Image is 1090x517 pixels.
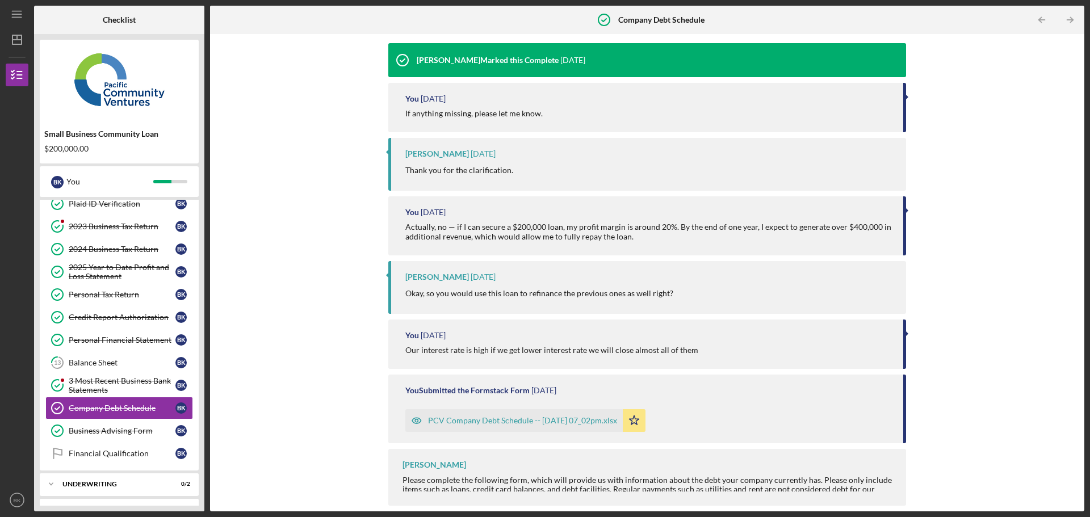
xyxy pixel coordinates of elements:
div: [PERSON_NAME] [405,272,469,281]
a: 3 Most Recent Business Bank StatementsBK [45,374,193,397]
div: Underwriting [62,481,162,487]
div: Personal Tax Return [69,290,175,299]
img: Product logo [40,45,199,114]
div: B K [51,176,64,188]
div: 2024 Business Tax Return [69,245,175,254]
button: BK [6,489,28,511]
div: B K [175,289,187,300]
div: Personal Financial Statement [69,335,175,344]
div: You [405,208,419,217]
div: Small Business Community Loan [44,129,194,138]
p: Okay, so you would use this loan to refinance the previous ones as well right? [405,287,673,300]
div: B K [175,266,187,278]
div: PCV Company Debt Schedule -- [DATE] 07_02pm.xlsx [428,416,617,425]
div: Business Advising Form [69,426,175,435]
time: 2025-09-02 23:02 [531,386,556,395]
div: Credit Report Authorization [69,313,175,322]
a: Company Debt ScheduleBK [45,397,193,419]
div: Balance Sheet [69,358,175,367]
div: 3 Most Recent Business Bank Statements [69,376,175,394]
a: 2023 Business Tax ReturnBK [45,215,193,238]
div: B K [175,380,187,391]
div: B K [175,402,187,414]
div: [PERSON_NAME] Marked this Complete [417,56,559,65]
div: B K [175,357,187,368]
p: Thank you for the clarification. [405,164,513,176]
div: You [66,172,153,191]
div: 0 / 2 [170,481,190,487]
div: 2025 Year to Date Profit and Loss Statement [69,263,175,281]
div: B K [175,448,187,459]
div: Financial Qualification [69,449,175,458]
b: Checklist [103,15,136,24]
div: B K [175,221,187,232]
a: 2025 Year to Date Profit and Loss StatementBK [45,260,193,283]
div: 2023 Business Tax Return [69,222,175,231]
div: Company Debt Schedule [69,403,175,413]
div: Our interest rate is high if we get lower interest rate we will close almost all of them [405,346,698,355]
a: Credit Report AuthorizationBK [45,306,193,329]
div: B K [175,425,187,436]
div: [PERSON_NAME] [403,460,466,469]
div: Please complete the following form, which will provide us with information about the debt your co... [403,476,895,503]
a: 13Balance SheetBK [45,351,193,374]
time: 2025-09-04 01:06 [421,208,446,217]
a: 2024 Business Tax ReturnBK [45,238,193,260]
a: Personal Financial StatementBK [45,329,193,351]
div: [PERSON_NAME] [405,149,469,158]
tspan: 13 [54,359,61,367]
time: 2025-09-04 17:00 [421,94,446,103]
a: Personal Tax ReturnBK [45,283,193,306]
div: Actually, no — if I can secure a $200,000 loan, my profit margin is around 20%. By the end of one... [405,222,892,241]
div: You [405,94,419,103]
a: Financial QualificationBK [45,442,193,465]
time: 2025-09-04 04:38 [471,149,496,158]
div: B K [175,243,187,255]
time: 2025-09-02 23:03 [421,331,446,340]
a: Plaid ID VerificationBK [45,192,193,215]
text: BK [14,497,21,503]
button: PCV Company Debt Schedule -- [DATE] 07_02pm.xlsx [405,409,645,432]
div: B K [175,198,187,209]
b: Company Debt Schedule [618,15,705,24]
div: You [405,331,419,340]
div: Plaid ID Verification [69,199,175,208]
div: You Submitted the Formstack Form [405,386,530,395]
time: 2025-09-04 01:00 [471,272,496,281]
time: 2025-09-05 20:15 [560,56,585,65]
div: B K [175,312,187,323]
a: Business Advising FormBK [45,419,193,442]
div: B K [175,334,187,346]
div: $200,000.00 [44,144,194,153]
div: If anything missing, please let me know. [405,109,543,118]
